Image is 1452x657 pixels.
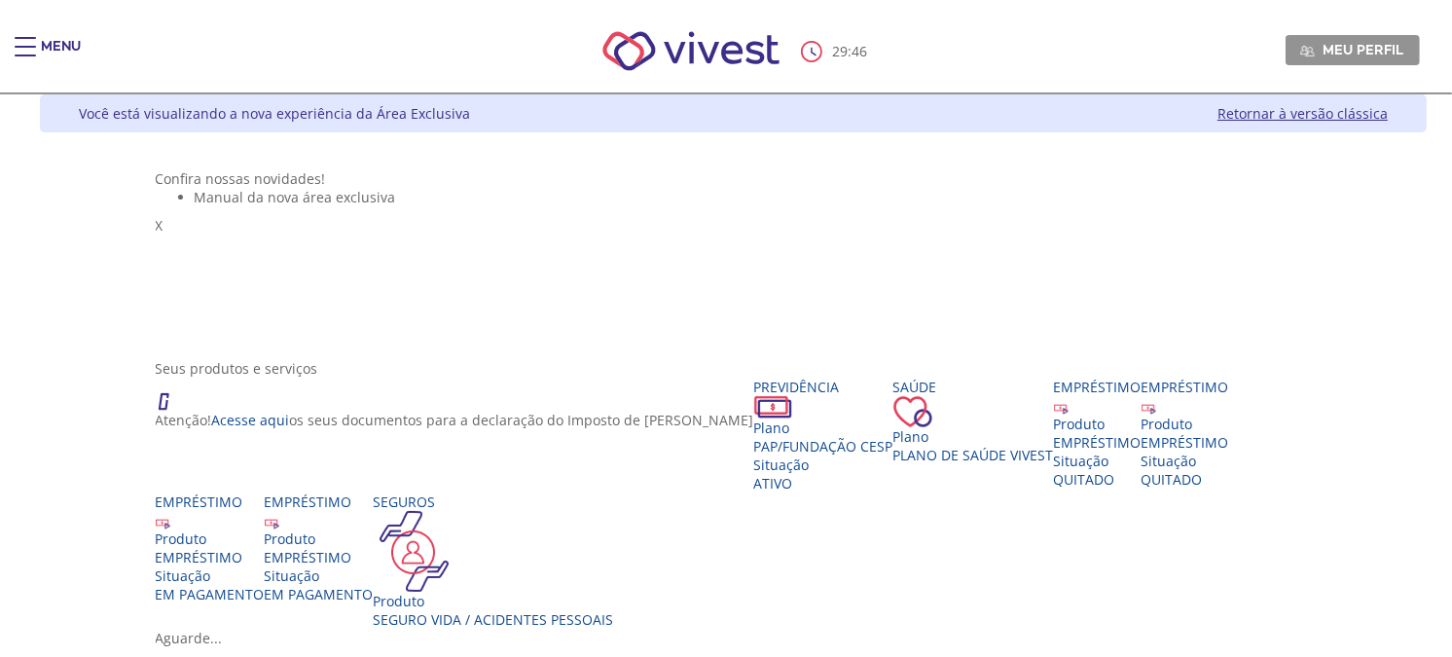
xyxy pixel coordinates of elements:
span: Manual da nova área exclusiva [195,188,396,206]
p: Atenção! os seus documentos para a declaração do Imposto de [PERSON_NAME] [156,411,754,429]
div: Aguarde... [156,629,1312,647]
div: Situação [265,566,374,585]
span: PAP/Fundação CESP [754,437,893,456]
div: Situação [1054,452,1142,470]
div: Seguro Vida / Acidentes Pessoais [374,610,614,629]
img: ico_emprestimo.svg [1142,400,1156,415]
div: Seguros [374,493,614,511]
a: Empréstimo Produto EMPRÉSTIMO Situação QUITADO [1142,378,1229,489]
div: : [801,41,871,62]
a: Saúde PlanoPlano de Saúde VIVEST [893,378,1054,464]
div: Empréstimo [1142,378,1229,396]
img: Meu perfil [1300,44,1315,58]
img: ico_emprestimo.svg [1054,400,1069,415]
div: Produto [265,529,374,548]
span: 29 [832,42,848,60]
div: EMPRÉSTIMO [265,548,374,566]
div: EMPRÉSTIMO [1054,433,1142,452]
span: QUITADO [1054,470,1115,489]
span: EM PAGAMENTO [265,585,374,603]
a: Empréstimo Produto EMPRÉSTIMO Situação EM PAGAMENTO [156,493,265,603]
span: Plano de Saúde VIVEST [893,446,1054,464]
img: ico_emprestimo.svg [265,515,279,529]
img: ico_dinheiro.png [754,396,792,419]
span: Meu perfil [1324,41,1404,58]
a: Retornar à versão clássica [1217,104,1388,123]
a: Empréstimo Produto EMPRÉSTIMO Situação EM PAGAMENTO [265,493,374,603]
div: Situação [156,566,265,585]
a: Empréstimo Produto EMPRÉSTIMO Situação QUITADO [1054,378,1142,489]
span: X [156,216,163,235]
div: Seus produtos e serviços [156,359,1312,378]
span: Ativo [754,474,793,493]
div: EMPRÉSTIMO [156,548,265,566]
img: ico_atencao.png [156,378,189,411]
div: Produto [156,529,265,548]
section: <span lang="en" dir="ltr">ProdutosCard</span> [156,359,1312,647]
div: Menu [41,37,81,76]
img: ico_coracao.png [893,396,932,427]
div: Empréstimo [156,493,265,511]
img: ico_seguros.png [374,511,454,592]
a: Seguros Produto Seguro Vida / Acidentes Pessoais [374,493,614,629]
div: Produto [1142,415,1229,433]
div: Plano [893,427,1054,446]
section: <span lang="pt-BR" dir="ltr">Visualizador do Conteúdo da Web</span> 1 [156,169,1312,340]
div: Situação [1142,452,1229,470]
span: QUITADO [1142,470,1203,489]
img: Vivest [581,10,802,92]
div: Saúde [893,378,1054,396]
img: ico_emprestimo.svg [156,515,170,529]
div: Você está visualizando a nova experiência da Área Exclusiva [79,104,470,123]
div: EMPRÉSTIMO [1142,433,1229,452]
div: Empréstimo [265,493,374,511]
div: Situação [754,456,893,474]
div: Plano [754,419,893,437]
div: Produto [1054,415,1142,433]
a: Acesse aqui [212,411,290,429]
div: Empréstimo [1054,378,1142,396]
span: EM PAGAMENTO [156,585,265,603]
div: Previdência [754,378,893,396]
div: Produto [374,592,614,610]
span: 46 [852,42,867,60]
div: Confira nossas novidades! [156,169,1312,188]
a: Previdência PlanoPAP/Fundação CESP SituaçãoAtivo [754,378,893,493]
a: Meu perfil [1286,35,1420,64]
